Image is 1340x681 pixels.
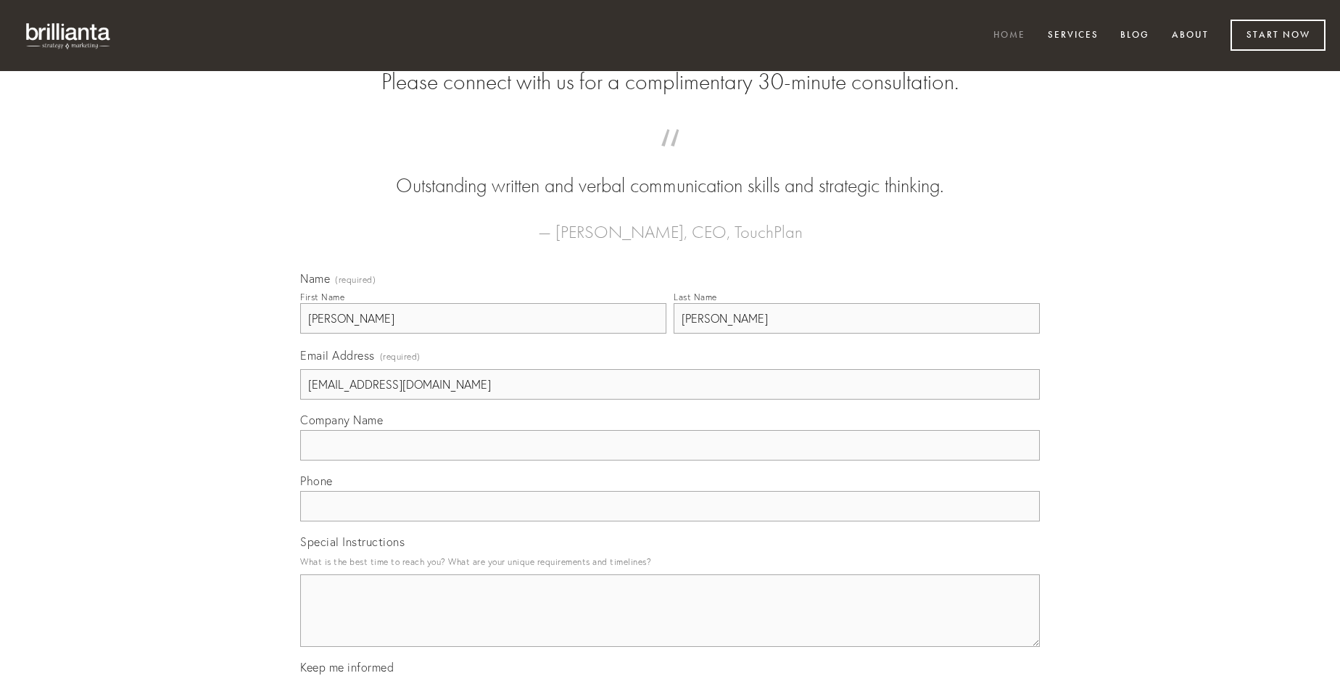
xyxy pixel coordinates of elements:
[323,144,1017,172] span: “
[674,292,717,302] div: Last Name
[300,292,344,302] div: First Name
[984,24,1035,48] a: Home
[300,68,1040,96] h2: Please connect with us for a complimentary 30-minute consultation.
[1231,20,1325,51] a: Start Now
[300,413,383,427] span: Company Name
[300,474,333,488] span: Phone
[300,348,375,363] span: Email Address
[300,660,394,674] span: Keep me informed
[300,552,1040,571] p: What is the best time to reach you? What are your unique requirements and timelines?
[1038,24,1108,48] a: Services
[1162,24,1218,48] a: About
[15,15,123,57] img: brillianta - research, strategy, marketing
[300,535,405,549] span: Special Instructions
[323,200,1017,247] figcaption: — [PERSON_NAME], CEO, TouchPlan
[1111,24,1159,48] a: Blog
[380,347,421,366] span: (required)
[300,271,330,286] span: Name
[323,144,1017,200] blockquote: Outstanding written and verbal communication skills and strategic thinking.
[335,276,376,284] span: (required)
